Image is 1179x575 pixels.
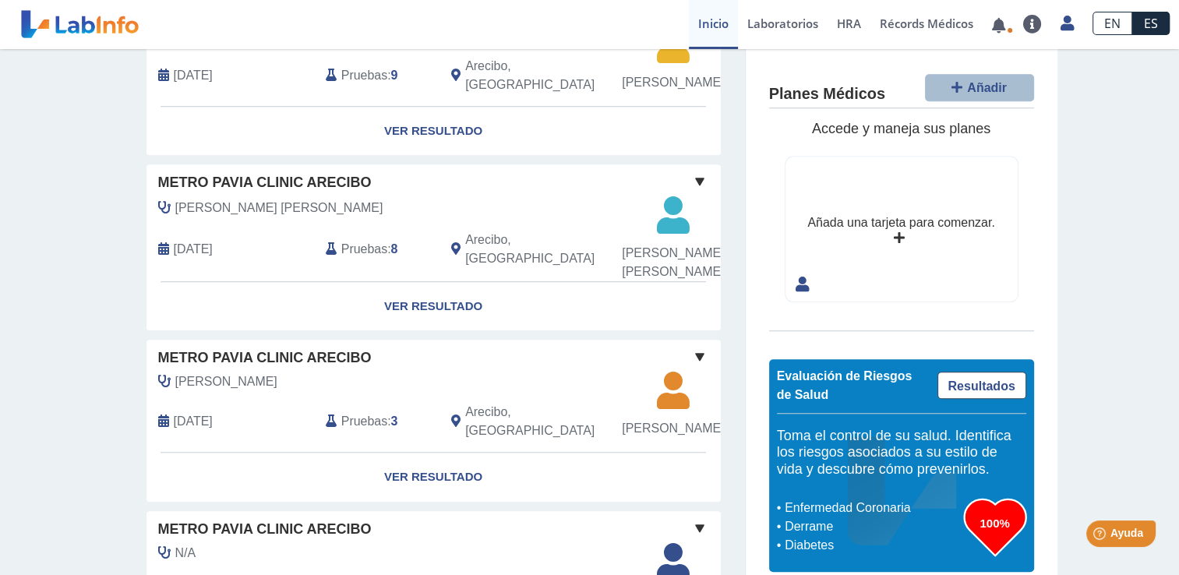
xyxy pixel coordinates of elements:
span: Arecibo, PR [465,57,637,94]
li: Enfermedad Coronaria [781,499,964,517]
span: Metro Pavia Clinic Arecibo [158,347,372,369]
h3: 100% [964,513,1026,533]
a: EN [1093,12,1132,35]
span: Pruebas [341,66,387,85]
span: Añadir [967,81,1007,94]
b: 8 [391,242,398,256]
span: N/A [175,544,196,563]
span: [PERSON_NAME] [622,73,724,92]
h5: Toma el control de su salud. Identifica los riesgos asociados a su estilo de vida y descubre cómo... [777,428,1026,478]
span: 2025-07-17 [174,66,213,85]
div: : [314,230,439,270]
span: Pruebas [341,412,387,431]
button: Añadir [925,74,1034,101]
li: Derrame [781,517,964,536]
span: [PERSON_NAME] [PERSON_NAME] [622,244,724,281]
span: 2024-09-09 [174,240,213,259]
li: Diabetes [781,536,964,555]
b: 9 [391,69,398,82]
a: Resultados [937,372,1026,399]
span: HRA [837,16,861,31]
span: Metro Pavia Clinic Arecibo [158,172,372,193]
span: Pruebas [341,240,387,259]
span: Robles, Angela [175,372,277,391]
b: 3 [391,414,398,428]
h4: Planes Médicos [769,85,885,104]
a: Ver Resultado [146,107,721,156]
a: ES [1132,12,1170,35]
span: [PERSON_NAME] [622,419,724,438]
span: Accede y maneja sus planes [812,121,990,136]
span: Arecibo, PR [465,403,637,440]
a: Ver Resultado [146,282,721,331]
span: Arecibo, PR [465,231,637,268]
span: Metro Pavia Clinic Arecibo [158,519,372,540]
span: Planell Dosal, Carlos [175,199,383,217]
iframe: Help widget launcher [1040,514,1162,558]
div: : [314,57,439,94]
span: 2024-01-26 [174,412,213,431]
div: : [314,403,439,440]
a: Ver Resultado [146,453,721,502]
div: Añada una tarjeta para comenzar. [807,213,994,232]
span: Evaluación de Riesgos de Salud [777,369,912,401]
